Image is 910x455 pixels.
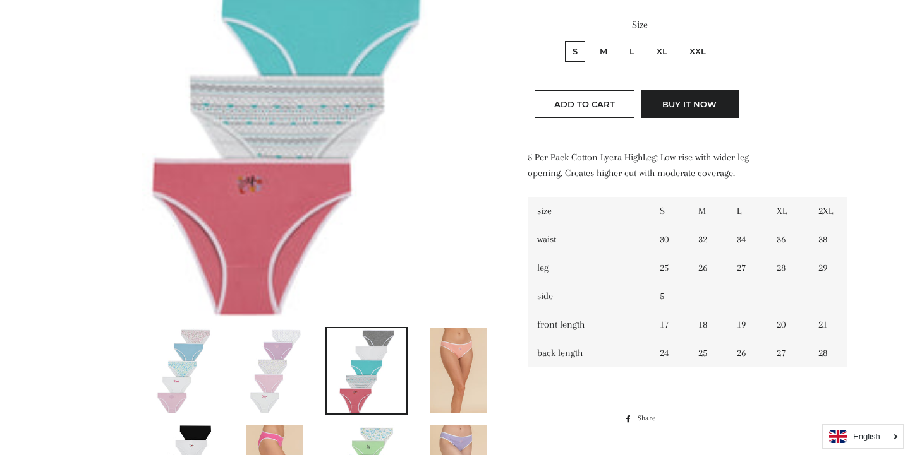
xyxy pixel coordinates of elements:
a: English [829,430,897,443]
td: 29 [809,254,847,282]
td: 36 [767,225,809,254]
img: Load image into Gallery viewer, Multipack High Leg 5pp [338,328,395,413]
td: size [528,197,650,225]
td: 25 [689,339,727,367]
td: S [650,197,689,225]
td: M [689,197,727,225]
label: Size [528,17,752,33]
label: XL [649,41,675,62]
img: Load image into Gallery viewer, Multipack High Leg 5pp [430,328,487,413]
td: 20 [767,310,809,339]
span: Share [638,411,662,425]
td: front length [528,310,650,339]
label: M [592,41,615,62]
td: 19 [727,310,767,339]
td: L [727,197,767,225]
td: 5 [650,282,847,310]
td: 28 [809,339,847,367]
td: side [528,282,650,310]
td: 34 [727,225,767,254]
td: 38 [809,225,847,254]
label: XXL [682,41,713,62]
td: 27 [727,254,767,282]
td: leg [528,254,650,282]
td: 24 [650,339,689,367]
img: Load image into Gallery viewer, Multipack High Leg 5pp [155,328,212,413]
td: 21 [809,310,847,339]
td: 27 [767,339,809,367]
button: Add to Cart [535,90,634,118]
td: waist [528,225,650,254]
label: L [622,41,642,62]
td: 26 [689,254,727,282]
td: 30 [650,225,689,254]
td: 26 [727,339,767,367]
td: XL [767,197,809,225]
span: Add to Cart [554,99,615,109]
button: Buy it now [641,90,739,118]
td: 2XL [809,197,847,225]
img: Load image into Gallery viewer, Multipack High Leg 5pp [246,328,303,413]
td: 17 [650,310,689,339]
td: 18 [689,310,727,339]
i: English [853,432,880,440]
td: 32 [689,225,727,254]
td: 28 [767,254,809,282]
label: S [565,41,585,62]
p: 5 Per Pack Cotton Lycra HighLeg; Low rise with wider leg opening. Creates higher cut with moderat... [528,150,752,181]
td: back length [528,339,650,367]
td: 25 [650,254,689,282]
